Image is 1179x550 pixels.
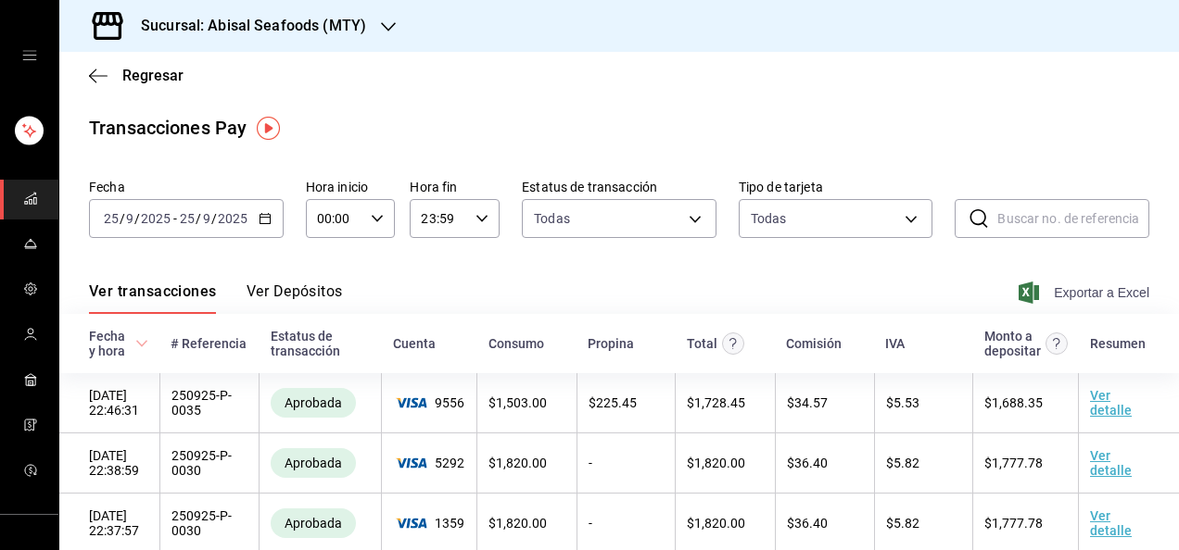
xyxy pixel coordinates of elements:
span: $ 225.45 [589,395,637,410]
input: Buscar no. de referencia [997,200,1149,237]
td: 250925-P-0035 [159,373,260,433]
div: Total [687,336,717,351]
span: / [120,211,125,226]
span: / [211,211,217,226]
a: Ver detalle [1090,448,1132,478]
span: 5292 [393,456,465,470]
a: Ver detalle [1090,508,1132,538]
label: Estatus de transacción [522,181,716,194]
div: Cuenta [393,336,436,351]
div: Fecha y hora [89,329,132,358]
label: Fecha [89,181,284,194]
div: Propina [588,336,634,351]
button: Regresar [89,67,184,84]
span: $ 5.82 [886,456,919,470]
td: - [577,433,676,494]
span: $ 36.40 [787,456,828,470]
input: -- [103,211,120,226]
input: -- [125,211,134,226]
span: $ 5.53 [886,395,919,410]
div: Consumo [488,336,544,351]
span: $ 1,820.00 [687,516,745,531]
span: - [173,211,177,226]
div: Transacciones cobradas de manera exitosa. [271,508,356,538]
span: Aprobada [277,516,349,531]
div: Transacciones cobradas de manera exitosa. [271,388,356,418]
svg: Este es el monto resultante del total pagado menos comisión e IVA. Esta será la parte que se depo... [1046,332,1068,355]
button: Ver Depósitos [247,282,343,314]
a: Ver detalle [1090,388,1132,418]
input: ---- [217,211,248,226]
svg: Este monto equivale al total pagado por el comensal antes de aplicar Comisión e IVA. [722,332,744,355]
span: Aprobada [277,456,349,470]
span: $ 34.57 [787,395,828,410]
span: $ 1,688.35 [984,395,1043,410]
td: [DATE] 22:46:31 [59,373,159,433]
span: $ 1,777.78 [984,456,1043,470]
span: Todas [534,209,570,228]
span: $ 1,820.00 [488,456,547,470]
span: 1359 [393,516,465,531]
div: Estatus de transacción [271,329,371,358]
span: $ 5.82 [886,516,919,531]
input: ---- [140,211,171,226]
div: Comisión [786,336,842,351]
span: Fecha y hora [89,329,148,358]
button: Ver transacciones [89,282,217,314]
button: open drawer [22,48,37,63]
span: $ 1,503.00 [488,395,547,410]
span: $ 1,820.00 [687,456,745,470]
td: 250925-P-0030 [159,433,260,494]
span: $ 36.40 [787,516,828,531]
div: IVA [885,336,905,351]
span: / [196,211,201,226]
label: Tipo de tarjeta [739,181,933,194]
input: -- [202,211,211,226]
button: Exportar a Excel [1022,281,1149,304]
input: -- [179,211,196,226]
label: Hora inicio [306,181,396,194]
span: Aprobada [277,395,349,410]
span: 9556 [393,395,465,410]
div: navigation tabs [89,282,343,314]
img: Tooltip marker [257,117,280,140]
span: $ 1,820.00 [488,516,547,531]
div: Todas [751,209,787,228]
span: $ 1,777.78 [984,516,1043,531]
h3: Sucursal: Abisal Seafoods (MTY) [126,15,366,37]
span: $ 1,728.45 [687,395,745,410]
td: [DATE] 22:38:59 [59,433,159,494]
div: # Referencia [171,336,247,351]
div: Monto a depositar [984,329,1041,358]
div: Transacciones cobradas de manera exitosa. [271,448,356,478]
span: Regresar [122,67,184,84]
label: Hora fin [410,181,500,194]
span: / [134,211,140,226]
div: Resumen [1090,336,1146,351]
div: Transacciones Pay [89,114,247,142]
